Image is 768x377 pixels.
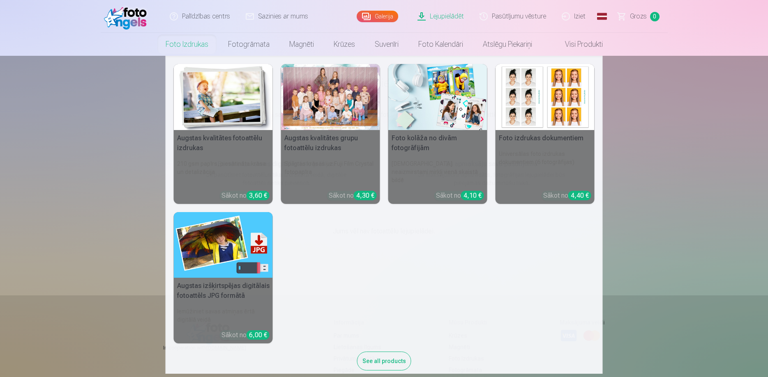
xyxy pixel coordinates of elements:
[568,191,591,200] div: 4,40 €
[436,191,484,201] div: Sākot no
[408,33,473,56] a: Foto kalendāri
[357,352,411,370] div: See all products
[218,33,279,56] a: Fotogrāmata
[281,64,380,204] a: Augstas kvalitātes grupu fotoattēlu izdrukasSpilgtas krāsas uz Fuji Film Crystal fotopapīraSākot ...
[247,191,270,200] div: 3,60 €
[461,191,484,200] div: 4,10 €
[496,130,595,146] h5: Foto izdrukas dokumentiem
[496,64,595,130] img: Foto izdrukas dokumentiem
[388,64,487,204] a: Foto kolāža no divām fotogrāfijāmFoto kolāža no divām fotogrāfijām[DEMOGRAPHIC_DATA] neaizmirstam...
[174,64,273,130] img: Augstas kvalitātes fotoattēlu izdrukas
[221,191,270,201] div: Sākot no
[174,156,273,187] h6: 210 gsm papīrs, piesātināta krāsa un detalizācija
[174,278,273,304] h5: Augstas izšķirtspējas digitālais fotoattēls JPG formātā
[354,191,377,200] div: 4,30 €
[357,356,411,365] a: See all products
[174,64,273,204] a: Augstas kvalitātes fotoattēlu izdrukasAugstas kvalitātes fotoattēlu izdrukas210 gsm papīrs, piesā...
[630,11,647,21] span: Grozs
[388,156,487,187] h6: [DEMOGRAPHIC_DATA] neaizmirstami mirkļi vienā skaistā bildē
[329,191,377,201] div: Sākot no
[388,130,487,156] h5: Foto kolāža no divām fotogrāfijām
[365,33,408,56] a: Suvenīri
[324,33,365,56] a: Krūzes
[174,130,273,156] h5: Augstas kvalitātes fotoattēlu izdrukas
[104,3,151,30] img: /fa1
[221,330,270,340] div: Sākot no
[247,330,270,340] div: 6,00 €
[357,11,398,22] a: Galerija
[281,156,380,187] h6: Spilgtas krāsas uz Fuji Film Crystal fotopapīra
[174,212,273,278] img: Augstas izšķirtspējas digitālais fotoattēls JPG formātā
[650,12,660,21] span: 0
[174,304,273,327] h6: Iemūžiniet savas atmiņas ērtā digitālā veidā
[174,212,273,344] a: Augstas izšķirtspējas digitālais fotoattēls JPG formātāAugstas izšķirtspējas digitālais fotoattēl...
[473,33,542,56] a: Atslēgu piekariņi
[496,64,595,204] a: Foto izdrukas dokumentiemFoto izdrukas dokumentiemUniversālas foto izdrukas dokumentiem (6 fotogr...
[388,64,487,130] img: Foto kolāža no divām fotogrāfijām
[496,146,595,187] h6: Universālas foto izdrukas dokumentiem (6 fotogrāfijas)
[156,33,218,56] a: Foto izdrukas
[281,130,380,156] h5: Augstas kvalitātes grupu fotoattēlu izdrukas
[279,33,324,56] a: Magnēti
[542,33,613,56] a: Visi produkti
[543,191,591,201] div: Sākot no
